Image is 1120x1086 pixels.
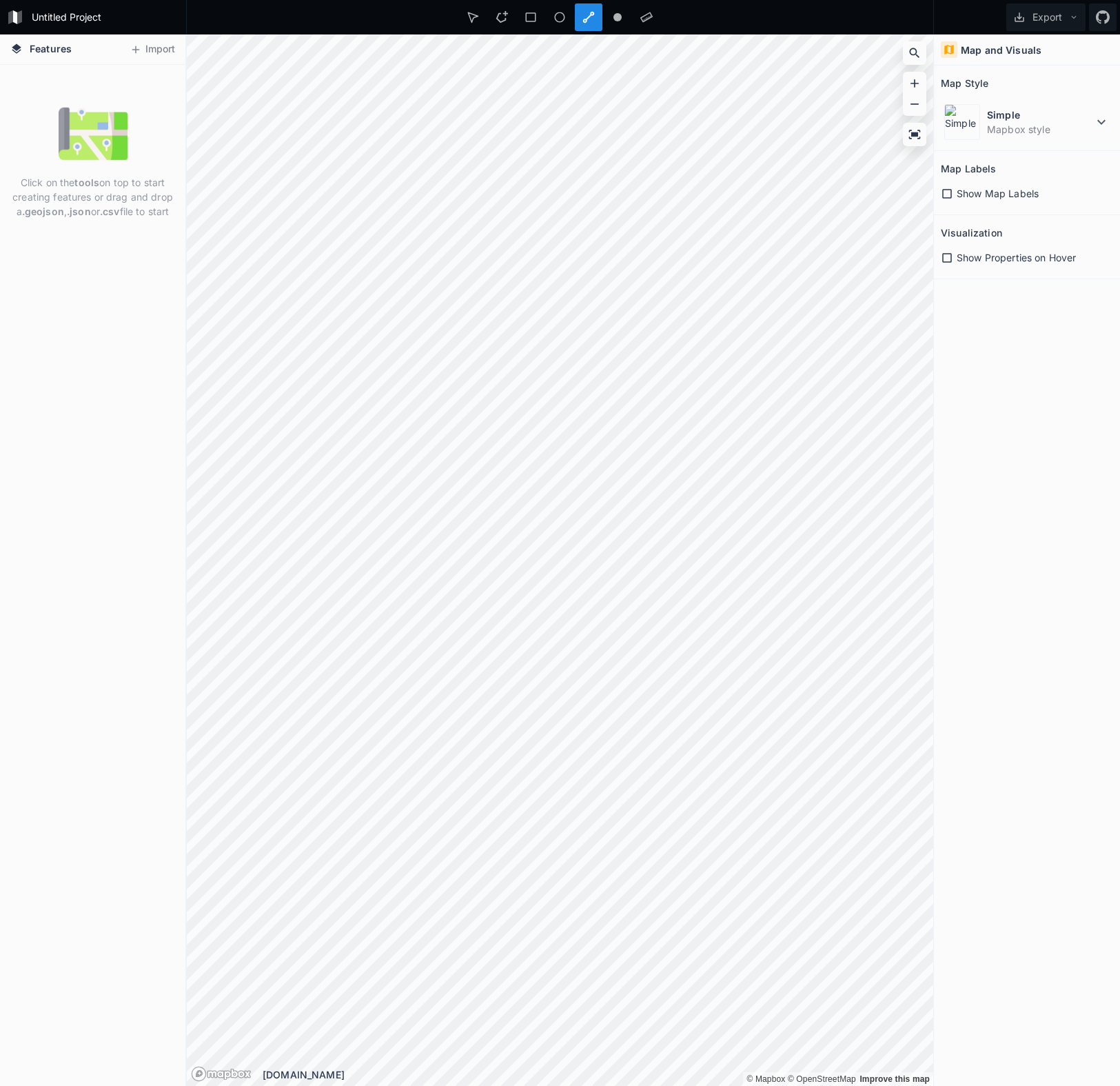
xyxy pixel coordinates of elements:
div: [DOMAIN_NAME] [263,1067,933,1082]
span: Show Map Labels [957,186,1039,201]
p: Click on the on top to start creating features or drag and drop a , or file to start [10,175,175,219]
strong: .csv [100,205,120,217]
h4: Map and Visuals [961,43,1041,57]
dt: Simple [987,108,1093,122]
dd: Mapbox style [987,122,1093,137]
img: empty [59,99,128,168]
strong: .json [67,205,91,217]
h2: Visualization [941,222,1002,243]
span: Show Properties on Hover [957,250,1076,265]
button: Export [1006,3,1086,31]
strong: .geojson [22,205,64,217]
img: Simple [944,104,980,140]
a: OpenStreetMap [788,1074,856,1084]
h2: Map Style [941,72,988,94]
span: Features [30,41,72,56]
button: Import [123,39,182,61]
a: Map feedback [859,1074,930,1084]
strong: tools [74,177,99,188]
a: Mapbox logo [191,1066,252,1082]
a: Mapbox [746,1074,785,1084]
h2: Map Labels [941,158,996,179]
